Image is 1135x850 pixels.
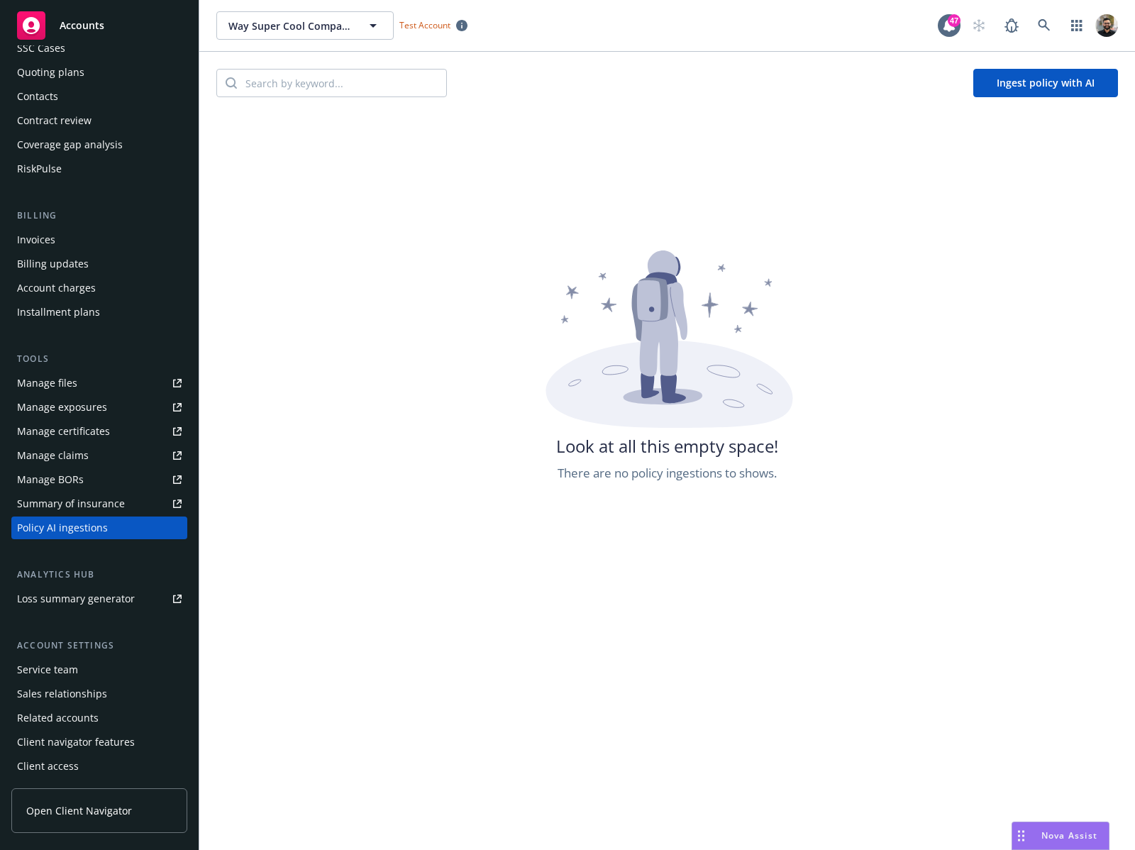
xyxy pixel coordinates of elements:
[26,803,132,818] span: Open Client Navigator
[11,352,187,366] div: Tools
[17,37,65,60] div: SSC Cases
[1041,829,1097,841] span: Nova Assist
[17,396,107,419] div: Manage exposures
[11,639,187,653] div: Account settings
[17,277,96,299] div: Account charges
[17,133,123,156] div: Coverage gap analysis
[11,568,187,582] div: Analytics hub
[11,228,187,251] a: Invoices
[1012,822,1109,850] button: Nova Assist
[1012,822,1030,849] div: Drag to move
[973,69,1118,97] button: Ingest policy with AI
[17,158,62,180] div: RiskPulse
[17,683,107,705] div: Sales relationships
[11,492,187,515] a: Summary of insurance
[11,396,187,419] a: Manage exposures
[558,464,777,482] span: There are no policy ingestions to shows.
[965,11,993,40] a: Start snowing
[17,492,125,515] div: Summary of insurance
[1063,11,1091,40] a: Switch app
[17,731,135,754] div: Client navigator features
[399,19,450,31] span: Test Account
[226,77,237,89] svg: Search
[11,109,187,132] a: Contract review
[237,70,446,96] input: Search by keyword...
[11,37,187,60] a: SSC Cases
[11,683,187,705] a: Sales relationships
[17,444,89,467] div: Manage claims
[11,517,187,539] a: Policy AI ingestions
[997,11,1026,40] a: Report a Bug
[17,253,89,275] div: Billing updates
[17,755,79,778] div: Client access
[11,444,187,467] a: Manage claims
[60,20,104,31] span: Accounts
[17,61,84,84] div: Quoting plans
[17,228,55,251] div: Invoices
[228,18,351,33] span: Way Super Cool Company
[11,755,187,778] a: Client access
[556,434,778,458] span: Look at all this empty space!
[11,158,187,180] a: RiskPulse
[11,85,187,108] a: Contacts
[17,109,92,132] div: Contract review
[11,468,187,491] a: Manage BORs
[11,658,187,681] a: Service team
[11,253,187,275] a: Billing updates
[11,133,187,156] a: Coverage gap analysis
[11,420,187,443] a: Manage certificates
[11,301,187,324] a: Installment plans
[11,61,187,84] a: Quoting plans
[11,6,187,45] a: Accounts
[17,707,99,729] div: Related accounts
[11,731,187,754] a: Client navigator features
[11,587,187,610] a: Loss summary generator
[17,468,84,491] div: Manage BORs
[17,420,110,443] div: Manage certificates
[17,85,58,108] div: Contacts
[948,14,960,27] div: 47
[17,658,78,681] div: Service team
[394,18,473,33] span: Test Account
[1030,11,1058,40] a: Search
[1095,14,1118,37] img: photo
[216,11,394,40] button: Way Super Cool Company
[11,209,187,223] div: Billing
[17,587,135,610] div: Loss summary generator
[11,707,187,729] a: Related accounts
[17,372,77,394] div: Manage files
[11,372,187,394] a: Manage files
[17,517,108,539] div: Policy AI ingestions
[17,301,100,324] div: Installment plans
[11,277,187,299] a: Account charges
